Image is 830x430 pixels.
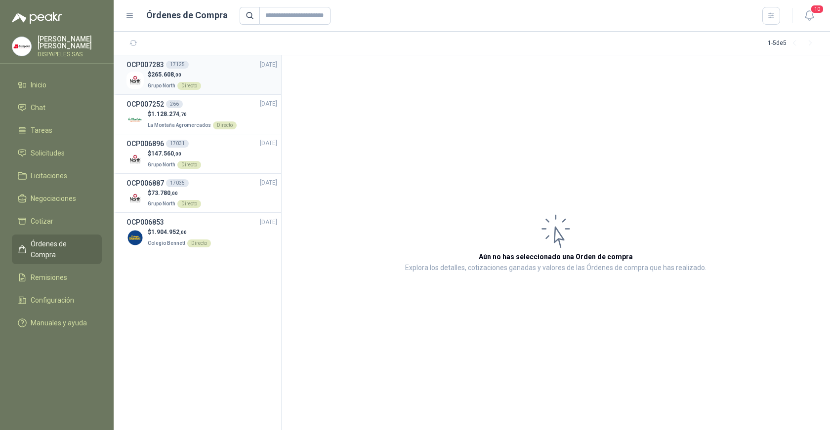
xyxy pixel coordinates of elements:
div: 17035 [166,179,189,187]
span: Órdenes de Compra [31,238,92,260]
span: Grupo North [148,83,175,88]
a: Manuales y ayuda [12,313,102,332]
img: Company Logo [126,72,144,89]
p: [PERSON_NAME] [PERSON_NAME] [38,36,102,49]
a: Inicio [12,76,102,94]
div: Directo [213,121,237,129]
h3: OCP006887 [126,178,164,189]
span: [DATE] [260,178,277,188]
a: OCP007252266[DATE] Company Logo$1.128.274,70La Montaña AgromercadosDirecto [126,99,277,130]
span: Grupo North [148,162,175,167]
a: Configuración [12,291,102,310]
a: Negociaciones [12,189,102,208]
div: 17125 [166,61,189,69]
span: Remisiones [31,272,67,283]
img: Company Logo [126,190,144,207]
span: Colegio Bennett [148,240,185,246]
p: $ [148,110,237,119]
a: Remisiones [12,268,102,287]
div: Directo [187,239,211,247]
h3: Aún no has seleccionado una Orden de compra [479,251,633,262]
span: ,00 [170,191,178,196]
span: ,00 [174,72,181,78]
a: OCP00728317125[DATE] Company Logo$265.608,00Grupo NorthDirecto [126,59,277,90]
h3: OCP006896 [126,138,164,149]
p: Explora los detalles, cotizaciones ganadas y valores de las Órdenes de compra que has realizado. [405,262,706,274]
div: 266 [166,100,183,108]
span: La Montaña Agromercados [148,122,211,128]
span: Licitaciones [31,170,67,181]
h3: OCP007283 [126,59,164,70]
button: 10 [800,7,818,25]
span: Cotizar [31,216,53,227]
span: [DATE] [260,99,277,109]
div: Directo [177,82,201,90]
p: DISPAPELES SAS [38,51,102,57]
a: Tareas [12,121,102,140]
span: Configuración [31,295,74,306]
a: OCP00688717035[DATE] Company Logo$73.780,00Grupo NorthDirecto [126,178,277,209]
span: Negociaciones [31,193,76,204]
a: OCP00689617031[DATE] Company Logo$147.560,00Grupo NorthDirecto [126,138,277,169]
span: [DATE] [260,139,277,148]
p: $ [148,70,201,79]
img: Logo peakr [12,12,62,24]
span: 1.128.274 [151,111,187,117]
span: [DATE] [260,218,277,227]
p: $ [148,149,201,158]
span: 73.780 [151,190,178,196]
span: [DATE] [260,60,277,70]
p: $ [148,189,201,198]
span: ,70 [179,112,187,117]
span: Chat [31,102,45,113]
span: ,00 [174,151,181,156]
span: 10 [810,4,824,14]
a: OCP006853[DATE] Company Logo$1.904.952,00Colegio BennettDirecto [126,217,277,248]
span: Tareas [31,125,52,136]
div: 17031 [166,140,189,148]
a: Licitaciones [12,166,102,185]
div: Directo [177,161,201,169]
img: Company Logo [126,151,144,168]
a: Solicitudes [12,144,102,162]
h3: OCP006853 [126,217,164,228]
a: Cotizar [12,212,102,231]
div: 1 - 5 de 5 [768,36,818,51]
img: Company Logo [126,229,144,246]
img: Company Logo [126,111,144,128]
a: Órdenes de Compra [12,235,102,264]
h3: OCP007252 [126,99,164,110]
span: 1.904.952 [151,229,187,235]
span: Grupo North [148,201,175,206]
span: 147.560 [151,150,181,157]
p: $ [148,228,211,237]
img: Company Logo [12,37,31,56]
span: Solicitudes [31,148,65,158]
span: Manuales y ayuda [31,317,87,328]
div: Directo [177,200,201,208]
h1: Órdenes de Compra [146,8,228,22]
span: Inicio [31,79,46,90]
span: 265.608 [151,71,181,78]
a: Chat [12,98,102,117]
span: ,00 [179,230,187,235]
